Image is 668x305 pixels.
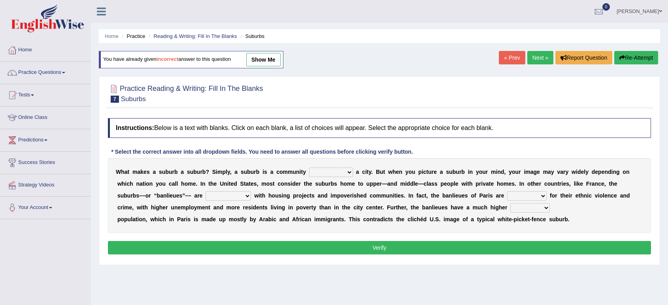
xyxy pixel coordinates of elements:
b: i [227,181,229,187]
b: a [153,169,156,175]
b: o [512,169,515,175]
b: r [200,169,202,175]
b: d [592,169,595,175]
b: l [176,181,178,187]
b: c [544,181,547,187]
b: w [117,181,122,187]
b: u [190,169,194,175]
b: e [377,181,380,187]
b: i [125,181,126,187]
b: . [515,181,516,187]
b: e [580,181,583,187]
b: s [315,181,319,187]
button: Verify [108,241,651,254]
b: s [117,192,121,199]
a: Your Account [0,197,91,217]
a: Tests [0,84,91,104]
b: n [595,181,598,187]
b: y [585,169,589,175]
b: c [278,181,281,187]
b: i [576,181,577,187]
b: d [234,181,237,187]
b: u [325,181,329,187]
b: u [318,181,322,187]
b: e [193,181,196,187]
span: 7 [111,96,119,103]
a: Reading & Writing: Fill In The Blanks [153,33,237,39]
b: h [130,181,133,187]
b: r [130,192,132,199]
b: s [241,169,244,175]
b: y [368,169,371,175]
b: h [121,169,125,175]
b: d [501,169,504,175]
a: Success Stories [0,152,91,171]
b: s [270,181,273,187]
b: I [200,181,202,187]
b: e [537,169,540,175]
b: e [602,169,605,175]
b: w [388,169,392,175]
a: Predictions [0,129,91,149]
b: I [519,181,521,187]
b: i [524,169,525,175]
h4: Below is a text with blanks. Click on each blank, a list of choices will appear. Select the appro... [108,118,651,138]
b: r [539,181,541,187]
b: c [423,169,426,175]
b: r [299,181,301,187]
b: o [343,181,347,187]
b: u [449,169,453,175]
b: s [431,181,434,187]
b: e [352,181,355,187]
b: i [562,181,563,187]
b: e [455,181,459,187]
b: v [557,169,560,175]
b: i [496,169,498,175]
b: h [611,181,614,187]
b: y [156,181,159,187]
h2: Practice Reading & Writing: Fill In The Blanks [108,83,263,103]
b: r [459,169,461,175]
b: t [301,169,303,175]
b: n [554,181,558,187]
b: o [623,169,626,175]
b: d [577,169,581,175]
b: d [394,181,397,187]
b: r [328,181,330,187]
b: — [382,181,387,187]
b: S [212,169,216,175]
b: t [426,169,428,175]
b: b [124,192,127,199]
b: l [574,181,576,187]
b: d [292,181,296,187]
b: s [434,181,438,187]
b: a [137,169,140,175]
b: p [450,181,454,187]
b: y [406,169,409,175]
b: e [251,181,254,187]
b: b [247,169,251,175]
b: a [234,169,238,175]
b: c [126,181,130,187]
a: Next » [527,51,553,64]
b: a [486,181,489,187]
b: s [287,181,291,187]
b: u [162,169,166,175]
b: s [511,181,515,187]
b: a [560,169,563,175]
b: y [566,169,569,175]
b: t [367,169,369,175]
b: b [461,169,465,175]
b: a [592,181,595,187]
b: i [216,169,217,175]
b: h [306,181,309,187]
b: e [214,181,217,187]
b: b [193,169,197,175]
b: p [476,181,479,187]
b: i [365,169,367,175]
b: m [283,169,288,175]
b: p [440,181,444,187]
b: h [181,181,185,187]
b: o [547,181,551,187]
b: e [509,181,512,187]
